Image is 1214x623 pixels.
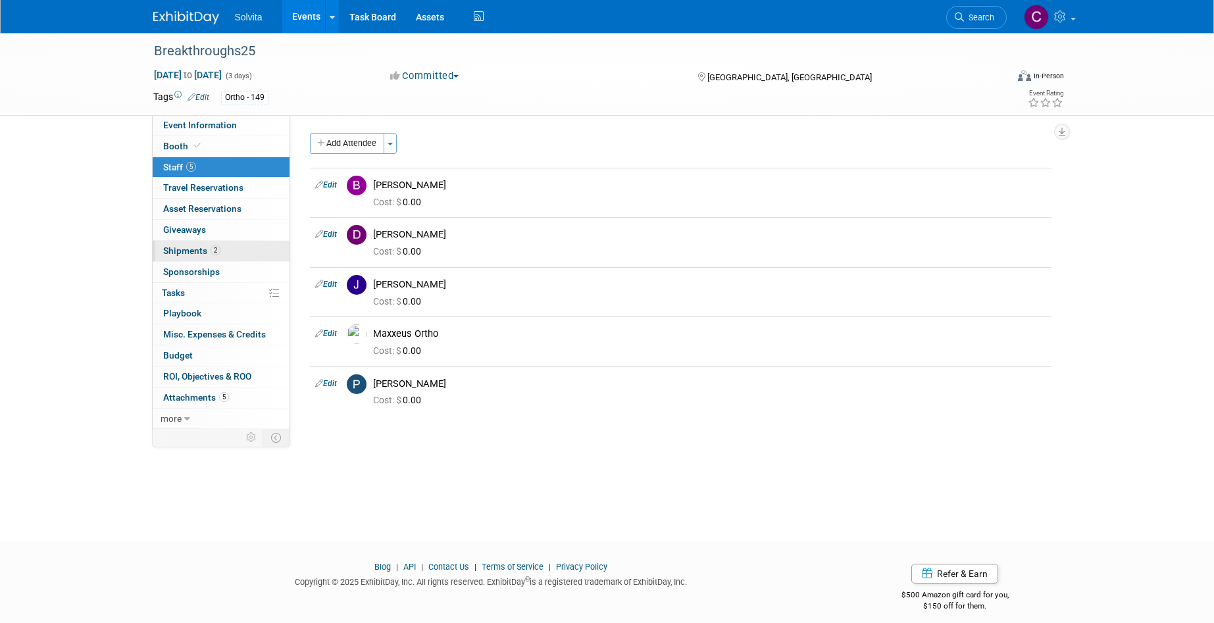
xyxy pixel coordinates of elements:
span: [GEOGRAPHIC_DATA], [GEOGRAPHIC_DATA] [707,72,872,82]
span: Shipments [163,245,220,256]
img: ExhibitDay [153,11,219,24]
div: Event Format [929,68,1065,88]
img: J.jpg [347,275,367,295]
span: Attachments [163,392,229,403]
span: 0.00 [373,345,426,356]
img: D.jpg [347,225,367,245]
span: ROI, Objectives & ROO [163,371,251,382]
span: Cost: $ [373,246,403,257]
span: Solvita [235,12,263,22]
a: Asset Reservations [153,199,290,219]
a: Staff5 [153,157,290,178]
img: Format-Inperson.png [1018,70,1031,81]
a: Travel Reservations [153,178,290,198]
div: Copyright © 2025 ExhibitDay, Inc. All rights reserved. ExhibitDay is a registered trademark of Ex... [153,573,830,588]
span: Cost: $ [373,395,403,405]
a: ROI, Objectives & ROO [153,366,290,387]
div: [PERSON_NAME] [373,228,1046,241]
a: Budget [153,345,290,366]
a: Tasks [153,283,290,303]
span: 0.00 [373,246,426,257]
span: Booth [163,141,203,151]
a: Edit [315,230,337,239]
img: B.jpg [347,176,367,195]
a: API [403,562,416,572]
span: 5 [219,392,229,402]
div: Ortho - 149 [221,91,268,105]
span: [DATE] [DATE] [153,69,222,81]
button: Committed [386,69,464,83]
a: Contact Us [428,562,469,572]
span: 0.00 [373,395,426,405]
span: | [471,562,480,572]
a: Event Information [153,115,290,136]
a: Privacy Policy [556,562,607,572]
td: Toggle Event Tabs [263,429,290,446]
span: 0.00 [373,197,426,207]
a: Search [946,6,1007,29]
div: Breakthroughs25 [149,39,987,63]
span: Asset Reservations [163,203,241,214]
span: 5 [186,162,196,172]
span: | [393,562,401,572]
a: Attachments5 [153,387,290,408]
td: Tags [153,90,209,105]
a: Blog [374,562,391,572]
div: [PERSON_NAME] [373,278,1046,291]
div: Event Rating [1028,90,1063,97]
a: Terms of Service [482,562,544,572]
span: Giveaways [163,224,206,235]
a: Misc. Expenses & Credits [153,324,290,345]
a: Edit [315,280,337,289]
a: Refer & Earn [911,564,998,584]
span: 2 [211,245,220,255]
span: Cost: $ [373,296,403,307]
div: $500 Amazon gift card for you, [849,581,1061,611]
a: more [153,409,290,429]
span: Playbook [163,308,201,318]
div: In-Person [1033,71,1064,81]
span: Travel Reservations [163,182,243,193]
button: Add Attendee [310,133,384,154]
span: | [418,562,426,572]
span: (3 days) [224,72,252,80]
span: Staff [163,162,196,172]
a: Booth [153,136,290,157]
sup: ® [525,576,530,583]
span: Sponsorships [163,266,220,277]
i: Booth reservation complete [194,142,201,149]
span: Cost: $ [373,197,403,207]
span: Search [964,12,994,22]
a: Edit [315,180,337,189]
span: Tasks [162,287,185,298]
span: 0.00 [373,296,426,307]
span: Event Information [163,120,237,130]
span: | [545,562,554,572]
a: Shipments2 [153,241,290,261]
div: Maxxeus Ortho [373,328,1046,340]
td: Personalize Event Tab Strip [240,429,263,446]
img: Cindy Miller [1024,5,1049,30]
a: Playbook [153,303,290,324]
a: Edit [315,329,337,338]
a: Edit [315,379,337,388]
a: Edit [188,93,209,102]
div: $150 off for them. [849,601,1061,612]
div: [PERSON_NAME] [373,179,1046,191]
a: Giveaways [153,220,290,240]
span: Misc. Expenses & Credits [163,329,266,339]
span: Cost: $ [373,345,403,356]
span: more [161,413,182,424]
span: Budget [163,350,193,361]
span: to [182,70,194,80]
a: Sponsorships [153,262,290,282]
img: P.jpg [347,374,367,394]
div: [PERSON_NAME] [373,378,1046,390]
